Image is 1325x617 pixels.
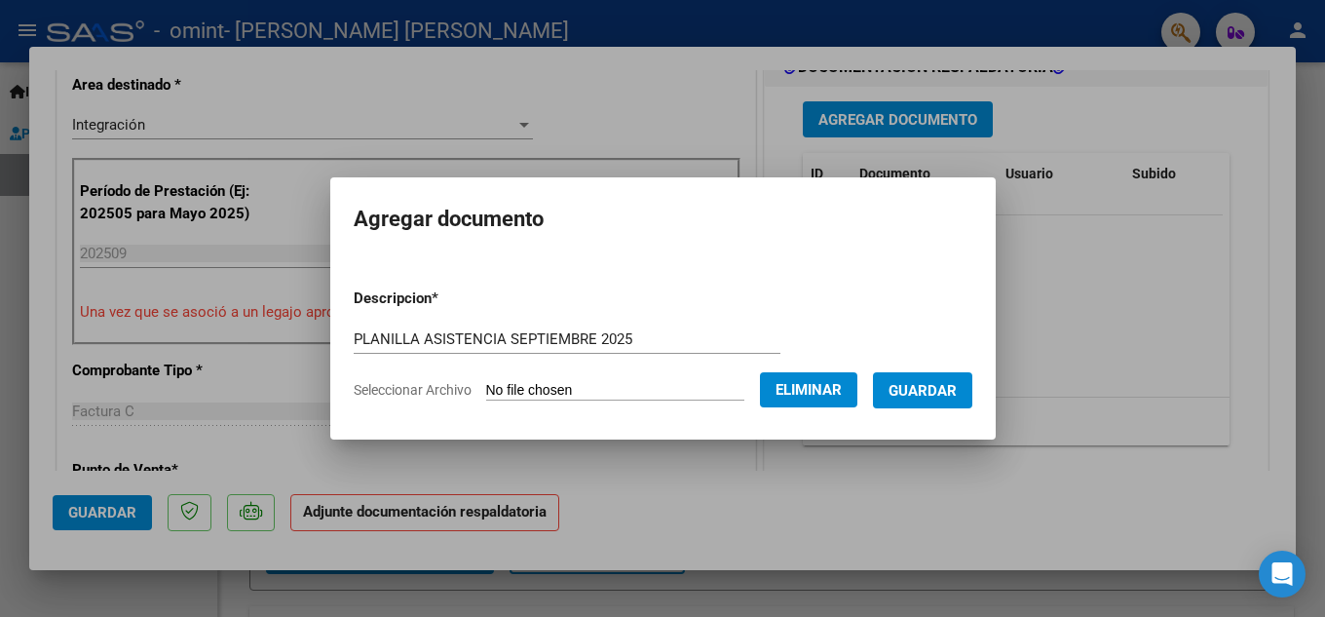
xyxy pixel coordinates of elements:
button: Guardar [873,372,972,408]
div: Open Intercom Messenger [1259,551,1306,598]
p: Descripcion [354,288,540,310]
button: Eliminar [760,372,857,407]
span: Seleccionar Archivo [354,382,472,398]
span: Guardar [889,382,957,400]
span: Eliminar [776,381,842,399]
h2: Agregar documento [354,201,972,238]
